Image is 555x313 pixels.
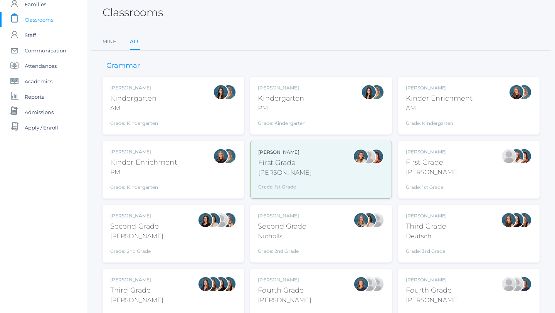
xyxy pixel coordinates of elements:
[509,84,524,100] div: Nicole Dean
[516,276,532,292] div: Ellie Bradley
[369,84,384,100] div: Maureen Doyle
[213,276,229,292] div: Katie Watters
[406,168,459,177] div: [PERSON_NAME]
[110,168,177,177] div: PM
[258,285,311,296] div: Fourth Grade
[509,148,524,164] div: Liv Barber
[516,212,532,228] div: Juliana Fowler
[221,84,236,100] div: Maureen Doyle
[205,212,221,228] div: Cari Burke
[406,296,459,305] div: [PERSON_NAME]
[406,104,473,113] div: AM
[110,296,163,305] div: [PERSON_NAME]
[361,276,377,292] div: Lydia Chaffin
[110,180,177,191] div: Grade: Kindergarten
[406,232,447,241] div: Deutsch
[258,232,306,241] div: Nicholls
[221,148,236,164] div: Maureen Doyle
[369,212,384,228] div: Sarah Armstrong
[353,276,369,292] div: Ellie Bradley
[25,58,57,74] span: Attendances
[361,212,377,228] div: Cari Burke
[258,180,311,190] div: Grade: 1st Grade
[25,89,44,104] span: Reports
[258,168,311,177] div: [PERSON_NAME]
[258,104,306,113] div: PM
[213,84,229,100] div: Jordyn Dewey
[25,43,66,58] span: Communication
[501,148,516,164] div: Jaimie Watson
[509,276,524,292] div: Heather Porter
[258,84,306,91] div: [PERSON_NAME]
[406,276,459,283] div: [PERSON_NAME]
[353,212,369,228] div: Courtney Nicholls
[516,148,532,164] div: Heather Wallock
[110,84,158,91] div: [PERSON_NAME]
[406,221,447,232] div: Third Grade
[110,157,177,168] div: Kinder Enrichment
[368,149,384,164] div: Heather Wallock
[406,148,459,155] div: [PERSON_NAME]
[361,84,377,100] div: Jordyn Dewey
[258,149,311,156] div: [PERSON_NAME]
[213,212,229,228] div: Sarah Armstrong
[406,157,459,168] div: First Grade
[110,148,177,155] div: [PERSON_NAME]
[198,212,213,228] div: Emily Balli
[103,62,144,70] h3: Grammar
[110,276,163,283] div: [PERSON_NAME]
[103,7,163,19] h2: Classrooms
[406,84,473,91] div: [PERSON_NAME]
[110,244,163,255] div: Grade: 2nd Grade
[501,276,516,292] div: Lydia Chaffin
[369,276,384,292] div: Heather Porter
[406,116,473,127] div: Grade: Kindergarten
[221,276,236,292] div: Juliana Fowler
[516,84,532,100] div: Maureen Doyle
[110,116,158,127] div: Grade: Kindergarten
[406,93,473,104] div: Kinder Enrichment
[353,149,368,164] div: Liv Barber
[213,148,229,164] div: Nicole Dean
[406,180,459,191] div: Grade: 1st Grade
[509,212,524,228] div: Katie Watters
[25,27,36,43] span: Staff
[103,34,116,49] a: Mine
[258,212,306,219] div: [PERSON_NAME]
[130,34,140,50] a: All
[258,158,311,168] div: First Grade
[406,285,459,296] div: Fourth Grade
[25,12,53,27] span: Classrooms
[110,104,158,113] div: AM
[25,74,52,89] span: Academics
[501,212,516,228] div: Andrea Deutsch
[221,212,236,228] div: Courtney Nicholls
[198,276,213,292] div: Lori Webster
[361,149,376,164] div: Jaimie Watson
[110,221,163,232] div: Second Grade
[258,93,306,104] div: Kindergarten
[406,212,447,219] div: [PERSON_NAME]
[258,276,311,283] div: [PERSON_NAME]
[258,296,311,305] div: [PERSON_NAME]
[258,221,306,232] div: Second Grade
[25,104,54,120] span: Admissions
[110,285,163,296] div: Third Grade
[205,276,221,292] div: Andrea Deutsch
[258,244,306,255] div: Grade: 2nd Grade
[25,120,58,135] span: Apply / Enroll
[110,212,163,219] div: [PERSON_NAME]
[258,116,306,127] div: Grade: Kindergarten
[110,93,158,104] div: Kindergarten
[110,232,163,241] div: [PERSON_NAME]
[406,244,447,255] div: Grade: 3rd Grade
